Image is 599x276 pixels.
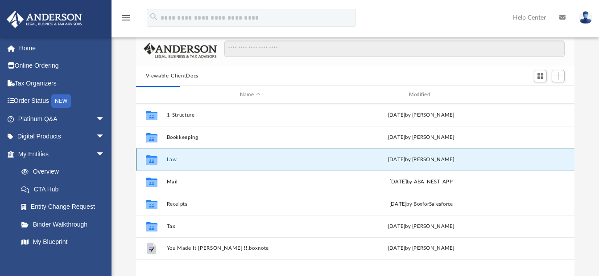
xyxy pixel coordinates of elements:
img: User Pic [579,11,592,24]
button: Add [552,70,565,82]
i: search [149,12,159,22]
button: Tax [166,223,334,229]
div: id [508,91,571,99]
div: NEW [51,94,71,108]
a: menu [120,17,131,23]
span: arrow_drop_down [96,145,114,163]
button: 1-Structure [166,112,334,118]
img: Anderson Advisors Platinum Portal [4,11,85,28]
button: Bookkeeping [166,134,334,140]
a: Entity Change Request [12,198,118,216]
div: [DATE] by [PERSON_NAME] [338,134,505,142]
button: Mail [166,179,334,185]
button: Viewable-ClientDocs [146,72,198,80]
div: [DATE] by BoxforSalesforce [338,200,505,208]
a: Home [6,39,118,57]
span: arrow_drop_down [96,110,114,128]
button: Receipts [166,201,334,207]
input: Search files and folders [224,41,565,57]
button: Law [166,157,334,162]
span: arrow_drop_down [96,128,114,146]
div: [DATE] by [PERSON_NAME] [338,223,505,231]
div: Modified [337,91,504,99]
div: [DATE] by [PERSON_NAME] [338,244,505,252]
a: Overview [12,163,118,181]
i: menu [120,12,131,23]
button: Switch to Grid View [534,70,547,82]
button: You Made It [PERSON_NAME] !!.boxnote [166,246,334,252]
div: [DATE] by ABA_NEST_APP [338,178,505,186]
a: Digital Productsarrow_drop_down [6,128,118,146]
a: Platinum Q&Aarrow_drop_down [6,110,118,128]
a: Binder Walkthrough [12,215,118,233]
a: My Entitiesarrow_drop_down [6,145,118,163]
a: Order StatusNEW [6,92,118,110]
div: Name [166,91,333,99]
a: Tax Organizers [6,74,118,92]
a: My Blueprint [12,233,114,251]
div: id [140,91,162,99]
div: [DATE] by [PERSON_NAME] [338,111,505,119]
a: CTA Hub [12,180,118,198]
a: Online Ordering [6,57,118,75]
div: [DATE] by [PERSON_NAME] [338,156,505,164]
